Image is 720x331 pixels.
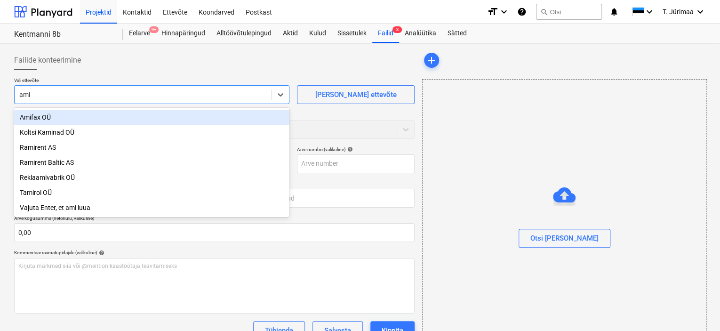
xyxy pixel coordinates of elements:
[673,286,720,331] iframe: Chat Widget
[540,8,548,16] span: search
[123,24,156,43] a: Eelarve9+
[519,229,610,248] button: Otsi [PERSON_NAME]
[14,55,81,66] span: Failide konteerimine
[536,4,602,20] button: Otsi
[14,250,415,256] div: Kommentaar raamatupidajale (valikuline)
[218,189,414,208] input: Tähtaega pole määratud
[14,200,289,215] div: Vajuta Enter, et ami luua
[14,170,289,185] div: Reklaamivabrik OÜ
[372,24,399,43] a: Failid3
[487,6,498,17] i: format_size
[297,85,415,104] button: [PERSON_NAME] ettevõte
[297,154,415,173] input: Arve number
[14,223,415,242] input: Arve kogusumma (netokulu, valikuline)
[695,6,706,17] i: keyboard_arrow_down
[304,24,332,43] a: Kulud
[14,77,289,85] p: Vali ettevõte
[14,140,289,155] div: Ramirent AS
[123,24,156,43] div: Eelarve
[345,146,353,152] span: help
[218,181,414,187] div: Maksetähtaeg
[14,215,415,223] p: Arve kogusumma (netokulu, valikuline)
[156,24,211,43] a: Hinnapäringud
[14,125,289,140] div: Koltsi Kaminad OÜ
[663,8,694,16] span: T. Jürimaa
[149,26,159,33] span: 9+
[530,232,599,244] div: Otsi [PERSON_NAME]
[14,110,289,125] div: Amifax OÜ
[644,6,655,17] i: keyboard_arrow_down
[315,89,396,101] div: [PERSON_NAME] ettevõte
[332,24,372,43] a: Sissetulek
[498,6,510,17] i: keyboard_arrow_down
[442,24,472,43] a: Sätted
[14,30,112,40] div: Kentmanni 8b
[609,6,619,17] i: notifications
[297,146,415,153] div: Arve number (valikuline)
[14,155,289,170] div: Ramirent Baltic AS
[14,185,289,200] div: Tamirol OÜ
[426,55,437,66] span: add
[97,250,104,256] span: help
[372,24,399,43] div: Failid
[399,24,442,43] a: Analüütika
[517,6,527,17] i: Abikeskus
[211,24,277,43] a: Alltöövõtulepingud
[392,26,402,33] span: 3
[277,24,304,43] a: Aktid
